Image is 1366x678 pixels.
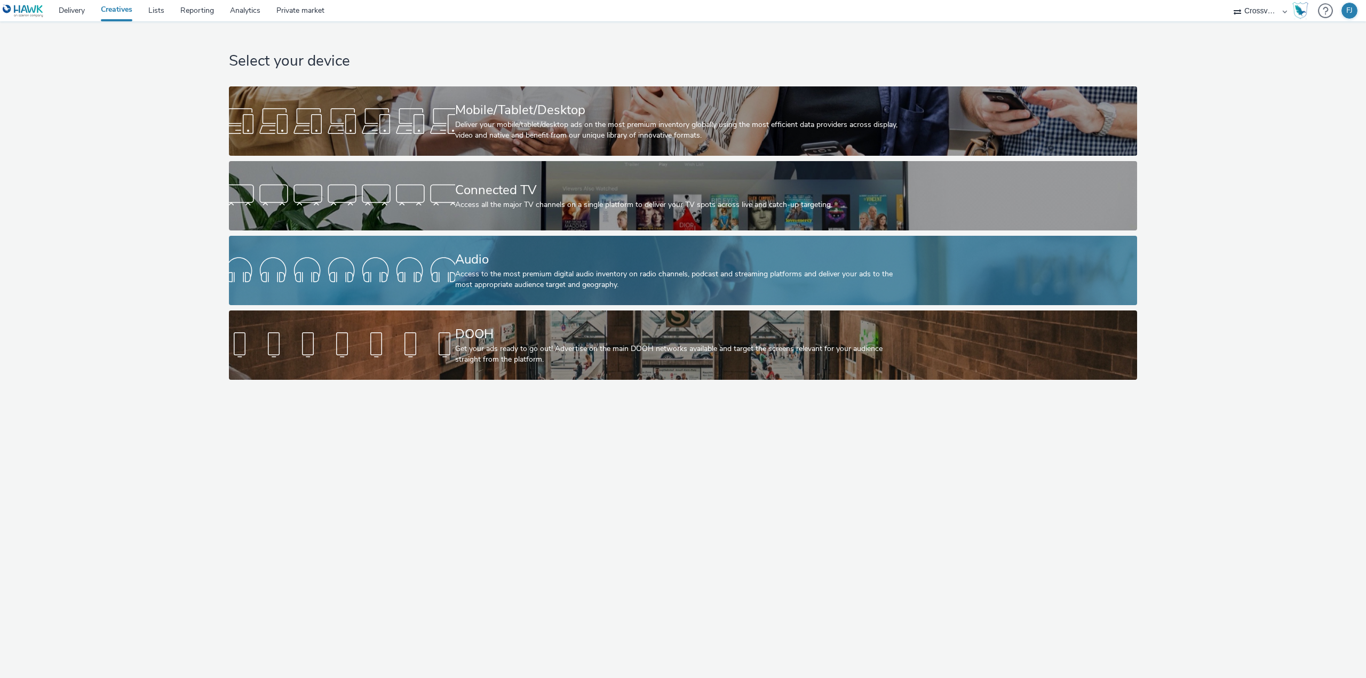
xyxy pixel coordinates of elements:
a: Hawk Academy [1292,2,1313,19]
div: Mobile/Tablet/Desktop [455,101,907,119]
a: AudioAccess to the most premium digital audio inventory on radio channels, podcast and streaming ... [229,236,1137,305]
div: DOOH [455,325,907,344]
img: Hawk Academy [1292,2,1308,19]
a: Connected TVAccess all the major TV channels on a single platform to deliver your TV spots across... [229,161,1137,230]
a: DOOHGet your ads ready to go out! Advertise on the main DOOH networks available and target the sc... [229,310,1137,380]
div: Connected TV [455,181,907,200]
img: undefined Logo [3,4,44,18]
div: Access all the major TV channels on a single platform to deliver your TV spots across live and ca... [455,200,907,210]
div: Deliver your mobile/tablet/desktop ads on the most premium inventory globally using the most effi... [455,119,907,141]
a: Mobile/Tablet/DesktopDeliver your mobile/tablet/desktop ads on the most premium inventory globall... [229,86,1137,156]
div: FJ [1346,3,1353,19]
div: Get your ads ready to go out! Advertise on the main DOOH networks available and target the screen... [455,344,907,365]
h1: Select your device [229,51,1137,71]
div: Audio [455,250,907,269]
div: Access to the most premium digital audio inventory on radio channels, podcast and streaming platf... [455,269,907,291]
